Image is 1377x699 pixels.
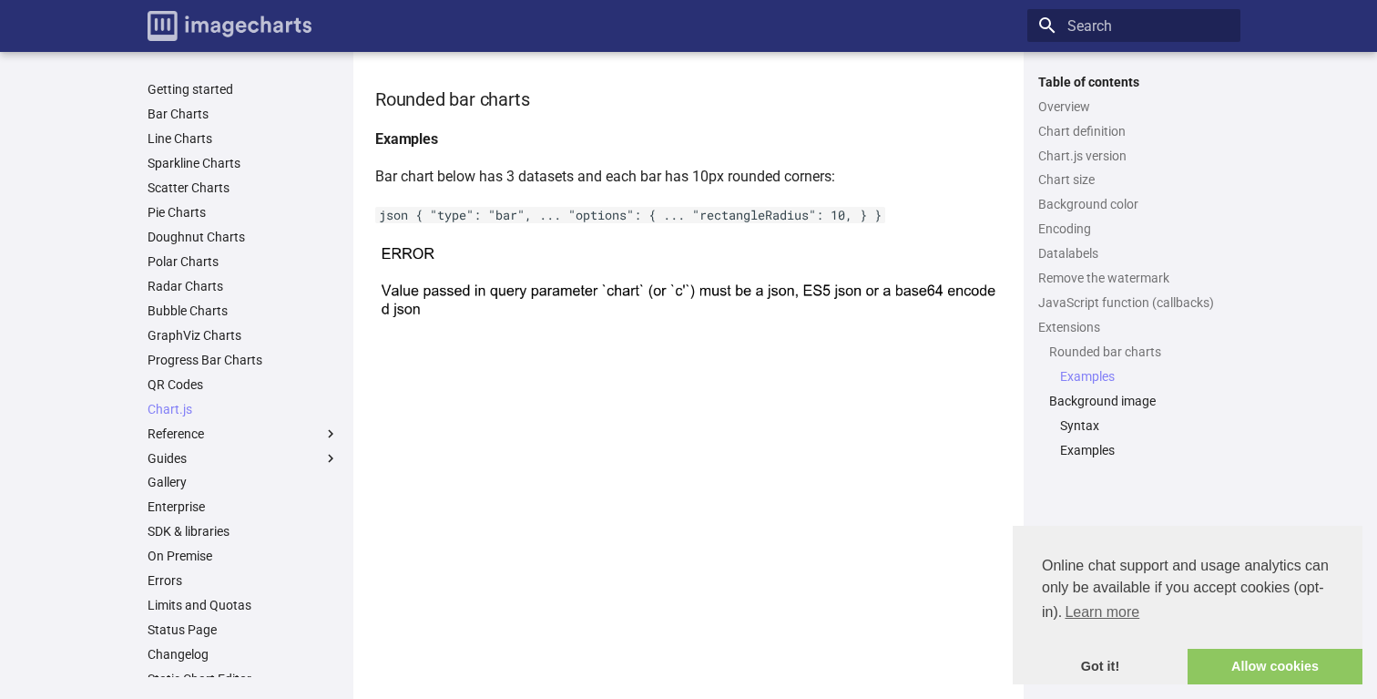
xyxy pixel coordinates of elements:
a: Background color [1038,196,1229,212]
label: Guides [148,450,339,467]
a: Status Page [148,622,339,638]
a: Syntax [1060,417,1229,434]
nav: Background image [1049,417,1229,458]
a: learn more about cookies [1062,599,1142,626]
a: Chart size [1038,171,1229,188]
a: Datalabels [1038,245,1229,262]
a: Enterprise [148,499,339,515]
label: Table of contents [1027,74,1240,90]
p: Bar chart below has 3 datasets and each bar has 10px rounded corners: [375,165,1002,189]
a: On Premise [148,548,339,564]
code: json { "type": "bar", ... "options": { ... "rectangleRadius": 10, } } [375,207,885,223]
a: Encoding [1038,221,1229,237]
div: cookieconsent [1013,526,1362,684]
a: Examples [1060,442,1229,458]
a: Rounded bar charts [1049,344,1229,360]
nav: Rounded bar charts [1049,368,1229,385]
h3: Rounded bar charts [375,86,1002,113]
label: Reference [148,426,339,442]
a: Scatter Charts [148,180,339,196]
input: Search [1027,9,1240,42]
a: SDK & libraries [148,523,339,540]
a: dismiss cookie message [1013,649,1188,685]
a: Remove the watermark [1038,270,1229,286]
a: Pie Charts [148,204,339,221]
a: allow cookies [1188,649,1362,685]
a: Polar Charts [148,253,339,270]
a: Background image [1049,393,1229,409]
a: Static Chart Editor [148,671,339,687]
a: QR Codes [148,376,339,393]
a: Bubble Charts [148,303,339,319]
a: Line Charts [148,130,339,147]
a: Errors [148,572,339,589]
nav: Extensions [1038,344,1229,458]
a: Doughnut Charts [148,229,339,245]
h4: Examples [375,128,1002,151]
a: Gallery [148,474,339,490]
a: Limits and Quotas [148,597,339,613]
img: logo [148,11,311,41]
a: Extensions [1038,319,1229,335]
a: Changelog [148,646,339,663]
nav: Table of contents [1027,74,1240,458]
a: Bar Charts [148,106,339,122]
a: Sparkline Charts [148,155,339,171]
span: Online chat support and usage analytics can only be available if you accept cookies (opt-in). [1042,555,1333,626]
a: Examples [1060,368,1229,385]
a: Progress Bar Charts [148,352,339,368]
a: JavaScript function (callbacks) [1038,294,1229,311]
a: Image-Charts documentation [140,4,319,48]
a: GraphViz Charts [148,327,339,344]
a: Getting started [148,81,339,98]
a: Chart.js [148,401,339,417]
a: Overview [1038,98,1229,115]
a: Radar Charts [148,278,339,294]
a: Chart definition [1038,123,1229,139]
a: Chart.js version [1038,148,1229,164]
